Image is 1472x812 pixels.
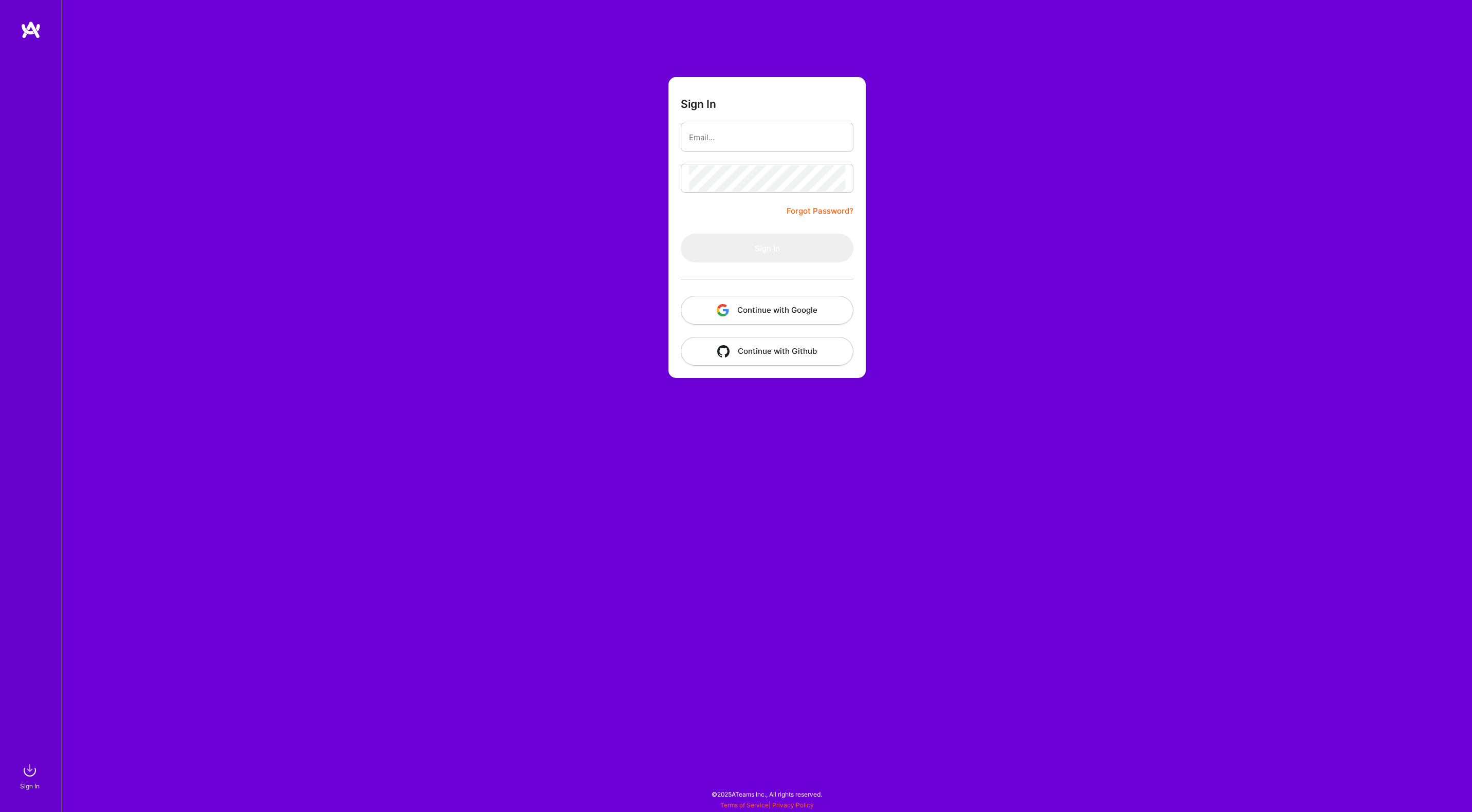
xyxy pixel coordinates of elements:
[21,21,41,39] img: logo
[20,781,40,791] div: Sign In
[720,801,814,809] span: |
[772,801,814,809] a: Privacy Policy
[681,234,853,262] button: Sign In
[787,205,853,217] a: Forgot Password?
[717,304,729,316] img: icon
[681,337,853,366] button: Continue with Github
[22,760,40,791] a: sign inSign In
[717,345,730,357] img: icon
[20,760,40,781] img: sign in
[681,296,853,325] button: Continue with Google
[62,781,1472,807] div: © 2025 ATeams Inc., All rights reserved.
[720,801,769,809] a: Terms of Service
[689,124,845,150] input: Email...
[681,98,716,110] h3: Sign In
